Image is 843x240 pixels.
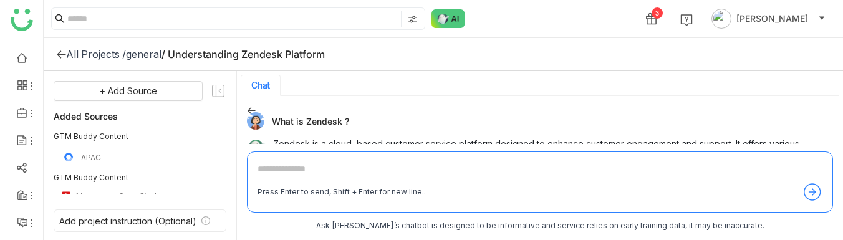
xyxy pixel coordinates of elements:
div: general [126,48,161,60]
img: help.svg [680,14,693,26]
div: What is Zendesk ? [247,112,823,130]
div: GTM Buddy Content [54,172,226,183]
div: Add project instruction (Optional) [59,216,196,226]
img: pdf.svg [61,191,71,201]
span: + Add Source [100,84,157,98]
button: [PERSON_NAME] [709,9,828,29]
div: / Understanding Zendesk Platform [161,48,325,60]
div: APAC [81,153,219,162]
img: uploading.gif [61,150,76,165]
div: GTM Buddy Content [54,131,226,142]
div: Added Sources [54,108,226,123]
div: Moengage Case Study [76,191,219,201]
div: Ask [PERSON_NAME]’s chatbot is designed to be informative and service relies on early training da... [247,220,833,232]
img: ask-buddy-normal.svg [431,9,465,28]
div: All Projects / [66,48,126,60]
img: logo [11,9,33,31]
img: search-type.svg [408,14,418,24]
div: Press Enter to send, Shift + Enter for new line.. [258,186,426,198]
span: [PERSON_NAME] [736,12,808,26]
div: 3 [652,7,663,19]
button: + Add Source [54,81,203,101]
p: Zendesk is a cloud-based customer service platform designed to enhance customer engagement and su... [273,137,823,176]
button: Chat [251,80,270,90]
img: avatar [711,9,731,29]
